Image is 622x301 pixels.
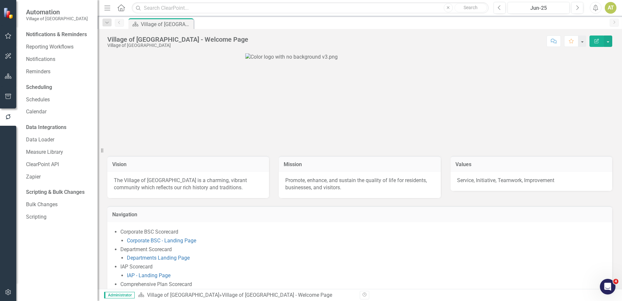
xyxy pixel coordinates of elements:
[120,228,606,245] li: Corporate BSC Scorecard
[613,279,618,284] span: 4
[26,161,91,168] a: ClearPoint API
[114,177,263,192] p: The Village of [GEOGRAPHIC_DATA] is a charming, vibrant community which reflects our rich history...
[600,279,615,294] iframe: Intercom live chat
[464,5,478,10] span: Search
[120,263,606,279] li: IAP Scorecard
[26,201,91,208] a: Bulk Changes
[132,2,489,14] input: Search ClearPoint...
[26,56,91,63] a: Notifications
[507,2,570,14] button: Jun-25
[26,31,87,38] div: Notifications & Reminders
[26,84,52,91] div: Scheduling
[26,108,91,116] a: Calendar
[510,4,567,12] div: Jun-25
[457,177,606,184] p: Service, Initiative, Teamwork, Improvement
[454,3,487,12] button: Search
[3,7,15,19] img: ClearPoint Strategy
[120,281,606,297] li: Comprehensive Plan Scorecard
[26,96,91,104] a: Schedules
[112,212,607,218] h3: Navigation
[26,68,91,76] a: Reminders
[26,43,91,51] a: Reporting Workflows
[147,292,219,298] a: Village of [GEOGRAPHIC_DATA]
[455,162,607,167] h3: Values
[605,2,616,14] button: AT
[138,292,355,299] div: »
[26,136,91,144] a: Data Loader
[107,43,248,48] div: Village of [GEOGRAPHIC_DATA]
[26,213,91,221] a: Scripting
[26,189,85,196] div: Scripting & Bulk Changes
[127,237,196,244] a: Corporate BSC - Landing Page
[26,8,88,16] span: Automation
[112,162,264,167] h3: Vision
[141,20,192,28] div: Village of [GEOGRAPHIC_DATA] - Welcome Page
[120,246,606,262] li: Department Scorecard
[222,292,332,298] div: Village of [GEOGRAPHIC_DATA] - Welcome Page
[107,36,248,43] div: Village of [GEOGRAPHIC_DATA] - Welcome Page
[26,16,88,21] small: Village of [GEOGRAPHIC_DATA]
[284,162,436,167] h3: Mission
[26,124,66,131] div: Data Integrations
[285,177,434,192] p: Promote, enhance, and sustain the quality of life for residents, businesses, and visitors.
[127,255,190,261] a: Departments Landing Page
[104,292,135,298] span: Administrator
[26,173,91,181] a: Zapier
[127,272,170,279] a: IAP - Landing Page
[245,53,474,148] img: Color logo with no background v3.png
[26,149,91,156] a: Measure Library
